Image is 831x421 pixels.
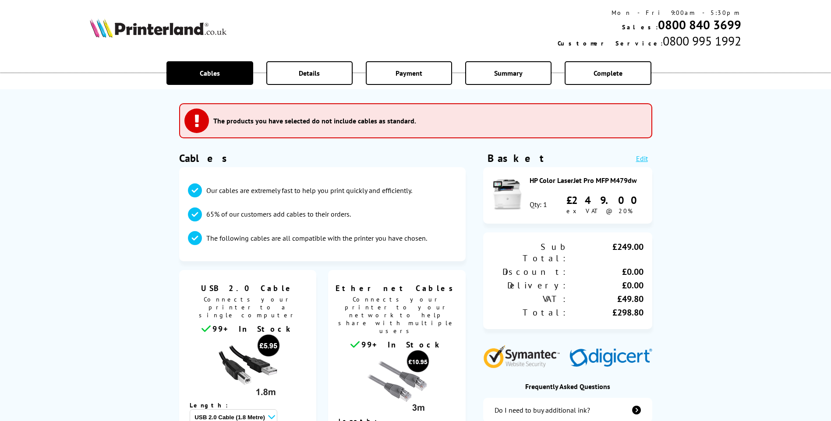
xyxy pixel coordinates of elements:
div: £0.00 [568,266,644,277]
span: Sales: [622,23,658,31]
span: 99+ In Stock [361,340,443,350]
img: Printerland Logo [90,18,226,38]
div: Frequently Asked Questions [483,382,652,391]
p: 65% of our customers add cables to their orders. [206,209,351,219]
span: Length: [190,401,237,409]
span: Payment [396,69,422,77]
span: 0800 995 1992 [663,33,741,49]
span: Details [299,69,320,77]
div: Basket [488,151,545,165]
p: The following cables are all compatible with the printer you have chosen. [206,233,427,243]
img: Ethernet cable [364,350,430,415]
div: Qty: 1 [530,200,547,209]
span: Customer Service: [558,39,663,47]
div: VAT: [492,293,568,305]
div: Do I need to buy additional ink? [495,406,590,414]
span: Connects your printer to your network to help share with multiple users [332,293,461,339]
div: Sub Total: [492,241,568,264]
div: £298.80 [568,307,644,318]
h1: Cables [179,151,466,165]
span: Cables [200,69,220,77]
div: HP Color LaserJet Pro MFP M479dw [530,176,644,185]
img: HP Color LaserJet Pro MFP M479dw [492,179,523,210]
img: Digicert [569,348,652,368]
span: USB 2.0 Cable [186,283,310,293]
div: £0.00 [568,280,644,291]
div: £49.80 [568,293,644,305]
div: £249.00 [566,193,644,207]
span: ex VAT @ 20% [566,207,633,215]
div: Mon - Fri 9:00am - 5:30pm [558,9,741,17]
span: Ethernet Cables [335,283,459,293]
p: Our cables are extremely fast to help you print quickly and efficiently. [206,186,412,195]
img: Symantec Website Security [483,343,566,368]
span: Complete [594,69,622,77]
div: Delivery: [492,280,568,291]
img: usb cable [215,334,280,400]
div: Discount: [492,266,568,277]
div: Total: [492,307,568,318]
a: Edit [636,154,648,163]
div: £249.00 [568,241,644,264]
span: 99+ In Stock [212,324,294,334]
span: Summary [494,69,523,77]
h3: The products you have selected do not include cables as standard. [213,116,416,125]
a: 0800 840 3699 [658,17,741,33]
span: Connects your printer to a single computer [184,293,312,323]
